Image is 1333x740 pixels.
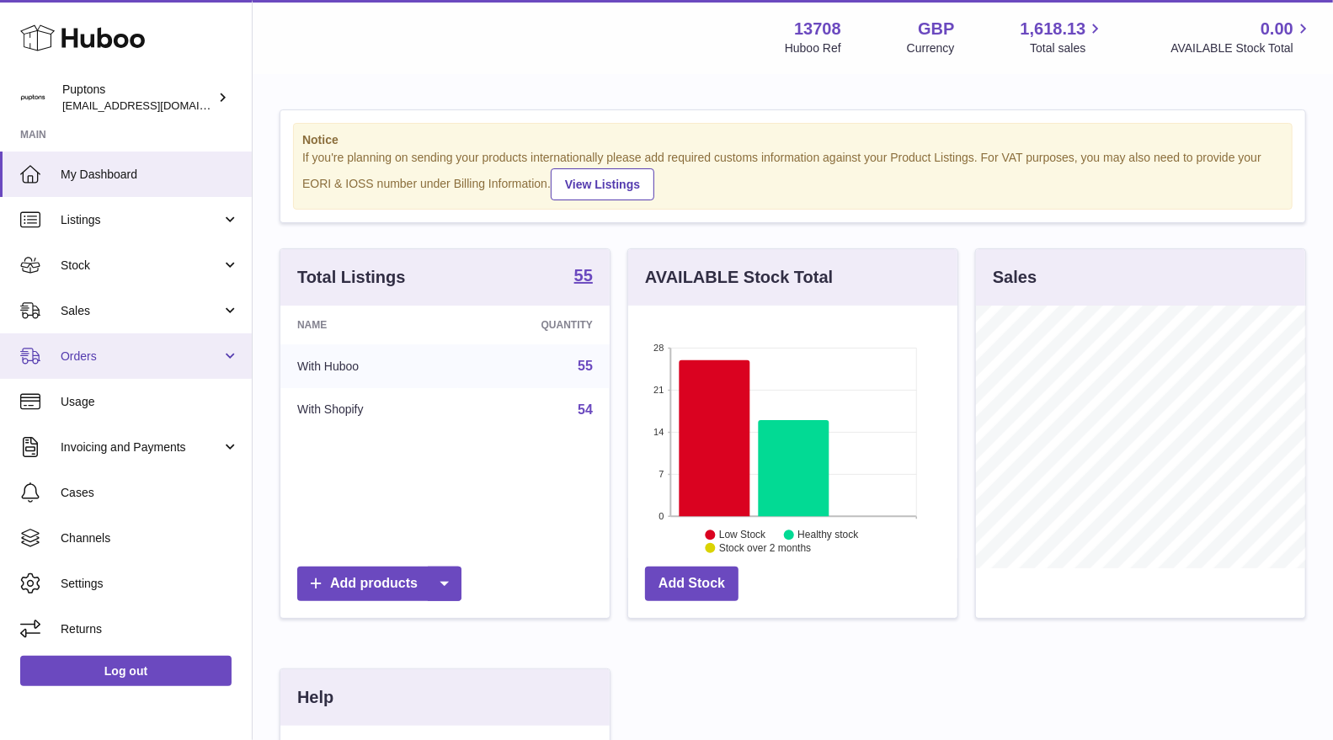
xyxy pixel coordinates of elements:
span: AVAILABLE Stock Total [1170,40,1313,56]
text: 14 [653,427,664,437]
span: Returns [61,621,239,637]
span: My Dashboard [61,167,239,183]
span: Total sales [1030,40,1105,56]
span: Settings [61,576,239,592]
strong: 13708 [794,18,841,40]
text: Low Stock [719,529,766,540]
span: Invoicing and Payments [61,439,221,455]
text: 28 [653,343,664,353]
strong: 55 [574,267,593,284]
span: [EMAIL_ADDRESS][DOMAIN_NAME] [62,98,248,112]
th: Quantity [458,306,610,344]
a: Add products [297,567,461,601]
a: Add Stock [645,567,738,601]
a: View Listings [551,168,654,200]
text: 7 [659,469,664,479]
strong: Notice [302,132,1283,148]
div: Huboo Ref [785,40,841,56]
h3: AVAILABLE Stock Total [645,266,833,289]
span: Orders [61,349,221,365]
text: 21 [653,385,664,395]
a: 55 [578,359,593,373]
span: Stock [61,258,221,274]
span: Channels [61,530,239,546]
strong: GBP [918,18,954,40]
text: Healthy stock [797,529,859,540]
img: hello@puptons.com [20,85,45,110]
span: 1,618.13 [1021,18,1086,40]
span: Sales [61,303,221,319]
span: Usage [61,394,239,410]
div: If you're planning on sending your products internationally please add required customs informati... [302,150,1283,200]
div: Currency [907,40,955,56]
a: Log out [20,656,232,686]
div: Puptons [62,82,214,114]
h3: Sales [993,266,1037,289]
span: Listings [61,212,221,228]
a: 0.00 AVAILABLE Stock Total [1170,18,1313,56]
span: 0.00 [1261,18,1293,40]
td: With Shopify [280,388,458,432]
a: 55 [574,267,593,287]
h3: Total Listings [297,266,406,289]
a: 54 [578,402,593,417]
th: Name [280,306,458,344]
h3: Help [297,686,333,709]
a: 1,618.13 Total sales [1021,18,1106,56]
td: With Huboo [280,344,458,388]
span: Cases [61,485,239,501]
text: Stock over 2 months [719,542,811,554]
text: 0 [659,511,664,521]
